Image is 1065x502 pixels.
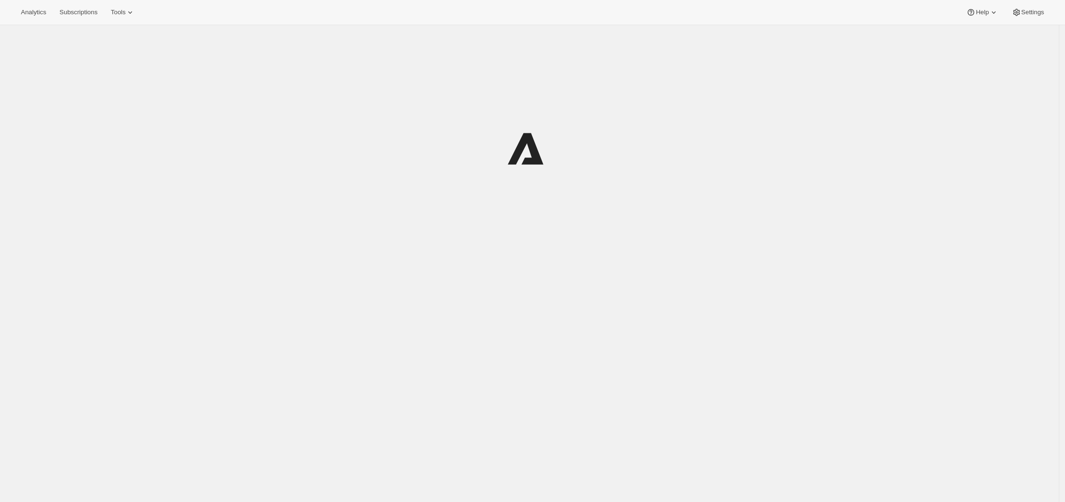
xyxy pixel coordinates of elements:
button: Subscriptions [54,6,103,19]
span: Tools [111,9,125,16]
button: Settings [1006,6,1050,19]
button: Help [960,6,1004,19]
span: Help [976,9,989,16]
span: Subscriptions [59,9,97,16]
span: Analytics [21,9,46,16]
button: Analytics [15,6,52,19]
span: Settings [1021,9,1044,16]
button: Tools [105,6,141,19]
